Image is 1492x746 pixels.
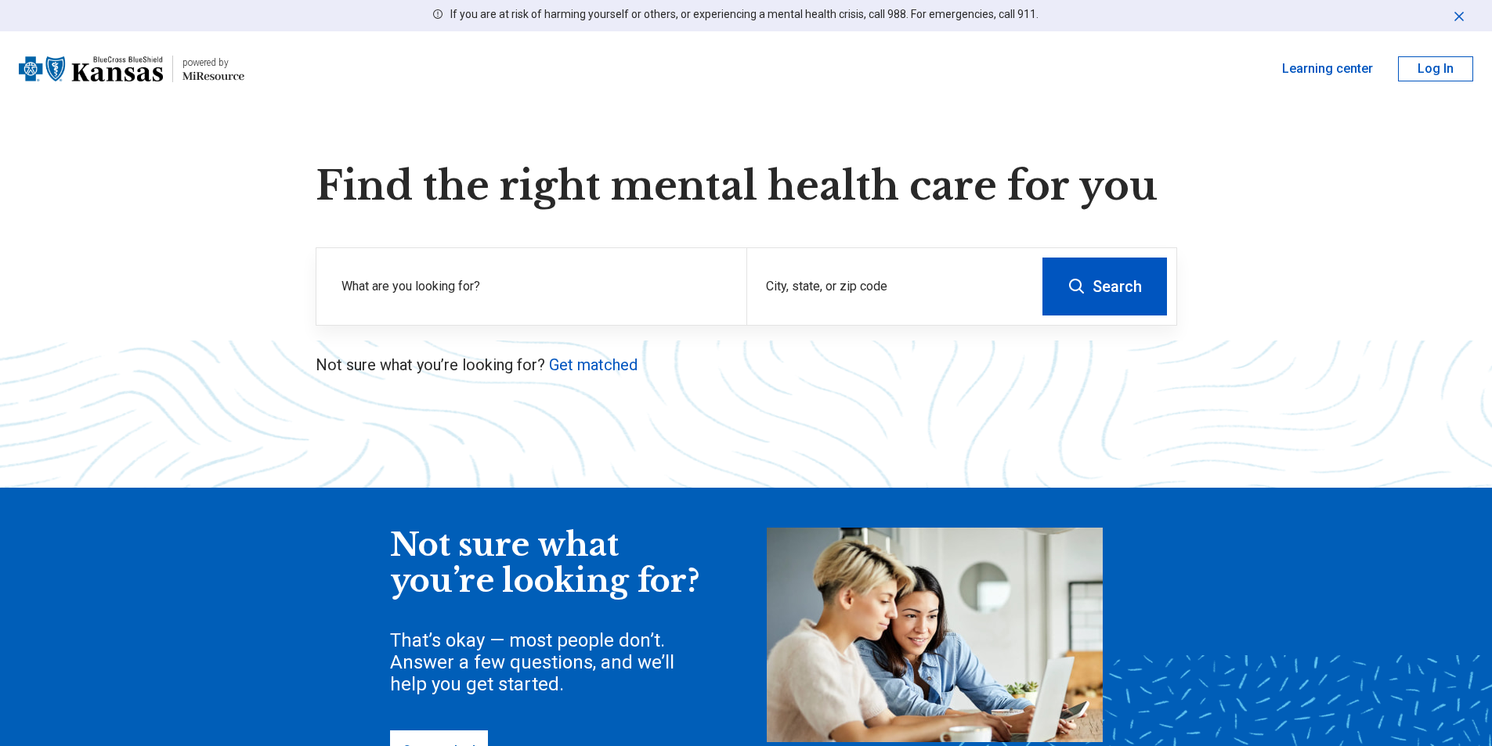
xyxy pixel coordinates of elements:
[390,528,703,599] div: Not sure what you’re looking for?
[19,50,244,88] a: Blue Cross Blue Shield Kansaspowered by
[1042,258,1167,315] button: Search
[1282,59,1373,78] a: Learning center
[316,354,1177,376] p: Not sure what you’re looking for?
[1398,56,1473,81] button: Log In
[1451,6,1467,25] button: Dismiss
[316,163,1177,210] h1: Find the right mental health care for you
[549,355,638,374] a: Get matched
[182,56,244,70] div: powered by
[341,277,728,296] label: What are you looking for?
[390,629,703,695] div: That’s okay — most people don’t. Answer a few questions, and we’ll help you get started.
[450,6,1039,23] p: If you are at risk of harming yourself or others, or experiencing a mental health crisis, call 98...
[19,50,163,88] img: Blue Cross Blue Shield Kansas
